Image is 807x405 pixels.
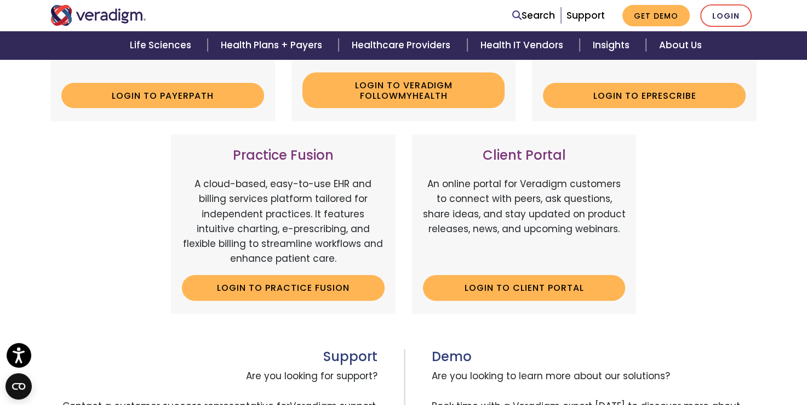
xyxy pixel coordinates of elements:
a: Login [700,4,752,27]
p: An online portal for Veradigm customers to connect with peers, ask questions, share ideas, and st... [423,177,626,266]
a: Login to Payerpath [61,83,264,108]
a: Search [512,8,555,23]
a: About Us [646,31,715,59]
a: Support [566,9,605,22]
h3: Demo [432,349,757,365]
h3: Support [50,349,377,365]
a: Get Demo [622,5,690,26]
a: Login to Veradigm FollowMyHealth [302,72,505,108]
a: Life Sciences [117,31,208,59]
img: Veradigm logo [50,5,146,26]
a: Insights [580,31,646,59]
button: Open CMP widget [5,373,32,400]
a: Healthcare Providers [339,31,467,59]
a: Health IT Vendors [467,31,580,59]
a: Login to ePrescribe [543,83,746,108]
p: A cloud-based, easy-to-use EHR and billing services platform tailored for independent practices. ... [182,177,385,266]
a: Login to Practice Fusion [182,275,385,300]
h3: Client Portal [423,148,626,164]
a: Health Plans + Payers [208,31,339,59]
h3: Practice Fusion [182,148,385,164]
a: Login to Client Portal [423,275,626,300]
